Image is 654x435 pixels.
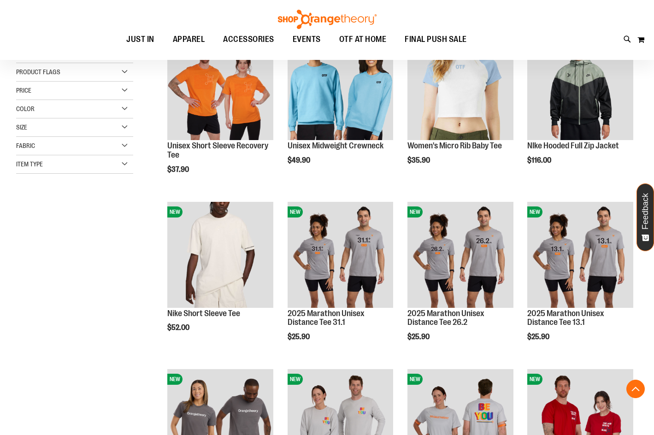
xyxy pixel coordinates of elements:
span: Size [16,123,27,131]
a: ACCESSORIES [214,29,283,50]
span: FINAL PUSH SALE [405,29,467,50]
img: 2025 Marathon Unisex Distance Tee 13.1 [527,202,633,308]
a: NIke Hooded Full Zip Jacket [527,141,619,150]
span: NEW [288,206,303,217]
a: FINAL PUSH SALE [395,29,476,50]
div: product [523,29,638,188]
span: NEW [167,374,183,385]
a: 2025 Marathon Unisex Distance Tee 13.1 [527,309,604,327]
a: NIke Hooded Full Zip JacketNEW [527,34,633,141]
div: product [283,29,398,188]
a: Unisex Short Sleeve Recovery Tee [167,141,268,159]
span: $25.90 [288,333,311,341]
span: Fabric [16,142,35,149]
span: Product Flags [16,68,60,76]
span: $35.90 [407,156,431,165]
span: Item Type [16,160,43,168]
div: product [283,197,398,364]
span: NEW [407,206,423,217]
span: NEW [527,374,542,385]
a: Unisex Short Sleeve Recovery TeeNEW [167,34,273,141]
img: 2025 Marathon Unisex Distance Tee 31.1 [288,202,394,308]
img: Nike Short Sleeve Tee [167,202,273,308]
span: APPAREL [173,29,205,50]
a: 2025 Marathon Unisex Distance Tee 26.2 [407,309,484,327]
span: $49.90 [288,156,312,165]
div: product [403,29,518,188]
span: $25.90 [407,333,431,341]
span: Color [16,105,35,112]
div: product [163,29,278,197]
div: product [403,197,518,364]
a: 2025 Marathon Unisex Distance Tee 13.1NEW [527,202,633,309]
span: $52.00 [167,323,191,332]
span: $116.00 [527,156,553,165]
a: Unisex Midweight CrewneckNEW [288,34,394,141]
button: Feedback - Show survey [636,183,654,251]
a: Nike Short Sleeve Tee [167,309,240,318]
span: NEW [288,374,303,385]
span: ACCESSORIES [223,29,274,50]
img: NIke Hooded Full Zip Jacket [527,34,633,140]
a: Nike Short Sleeve TeeNEW [167,202,273,309]
button: Back To Top [626,380,645,398]
a: Micro Rib Baby TeeNEW [407,34,513,141]
span: Feedback [641,193,650,229]
div: product [523,197,638,364]
a: EVENTS [283,29,330,50]
img: Unisex Midweight Crewneck [288,34,394,140]
a: Unisex Midweight Crewneck [288,141,383,150]
img: Unisex Short Sleeve Recovery Tee [167,34,273,140]
span: $37.90 [167,165,190,174]
span: JUST IN [126,29,154,50]
span: OTF AT HOME [339,29,387,50]
a: 2025 Marathon Unisex Distance Tee 31.1NEW [288,202,394,309]
a: 2025 Marathon Unisex Distance Tee 26.2NEW [407,202,513,309]
img: 2025 Marathon Unisex Distance Tee 26.2 [407,202,513,308]
span: Price [16,87,31,94]
span: EVENTS [293,29,321,50]
a: JUST IN [117,29,164,50]
img: Micro Rib Baby Tee [407,34,513,140]
a: 2025 Marathon Unisex Distance Tee 31.1 [288,309,365,327]
span: NEW [167,206,183,217]
span: NEW [527,206,542,217]
a: OTF AT HOME [330,29,396,50]
img: Shop Orangetheory [277,10,378,29]
a: APPAREL [164,29,214,50]
span: NEW [407,374,423,385]
a: Women's Micro Rib Baby Tee [407,141,502,150]
div: product [163,197,278,356]
span: $25.90 [527,333,551,341]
